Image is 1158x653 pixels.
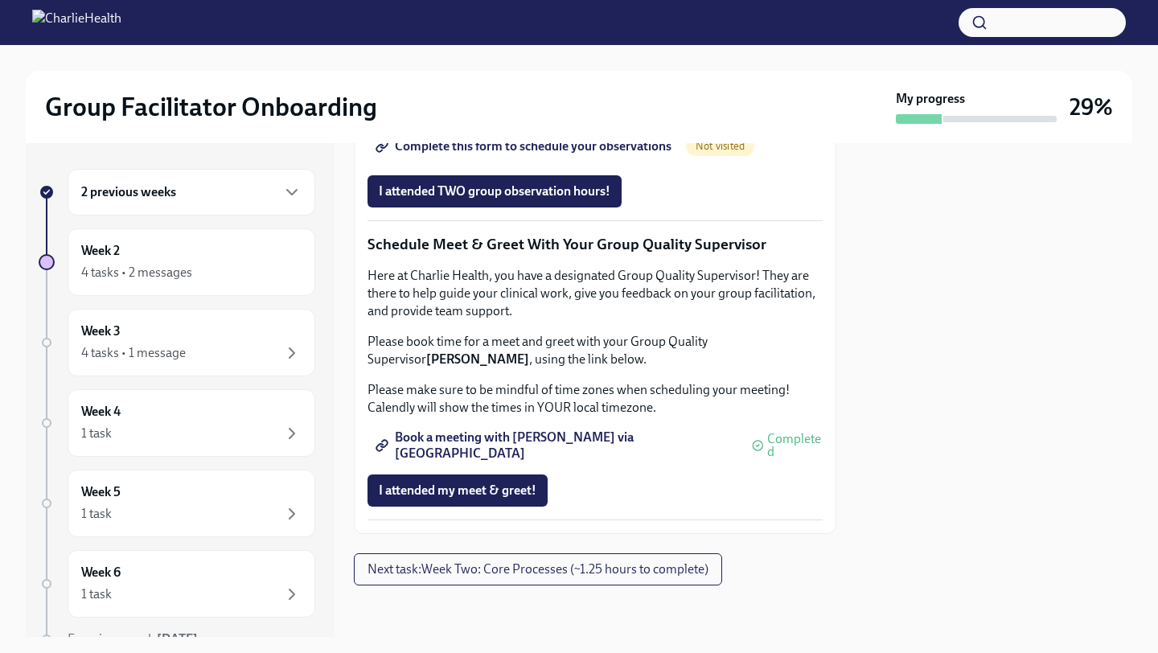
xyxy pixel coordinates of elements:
[379,437,734,454] span: Book a meeting with [PERSON_NAME] via [GEOGRAPHIC_DATA]
[368,474,548,507] button: I attended my meet & greet!
[368,267,823,320] p: Here at Charlie Health, you have a designated Group Quality Supervisor! They are there to help gu...
[157,631,198,647] strong: [DATE]
[368,234,823,255] p: Schedule Meet & Greet With Your Group Quality Supervisor
[1070,92,1113,121] h3: 29%
[39,470,315,537] a: Week 51 task
[686,140,754,152] span: Not visited
[896,90,965,108] strong: My progress
[368,561,708,577] span: Next task : Week Two: Core Processes (~1.25 hours to complete)
[426,351,529,367] strong: [PERSON_NAME]
[81,505,112,523] div: 1 task
[81,564,121,581] h6: Week 6
[368,130,683,162] a: Complete this form to schedule your observations
[81,264,192,281] div: 4 tasks • 2 messages
[81,585,112,603] div: 1 task
[767,433,823,458] span: Completed
[39,228,315,296] a: Week 24 tasks • 2 messages
[68,169,315,216] div: 2 previous weeks
[81,483,121,501] h6: Week 5
[81,425,112,442] div: 1 task
[81,242,120,260] h6: Week 2
[368,429,745,462] a: Book a meeting with [PERSON_NAME] via [GEOGRAPHIC_DATA]
[32,10,121,35] img: CharlieHealth
[39,309,315,376] a: Week 34 tasks • 1 message
[81,183,176,201] h6: 2 previous weeks
[379,138,671,154] span: Complete this form to schedule your observations
[45,91,377,123] h2: Group Facilitator Onboarding
[354,553,722,585] button: Next task:Week Two: Core Processes (~1.25 hours to complete)
[368,381,823,417] p: Please make sure to be mindful of time zones when scheduling your meeting! Calendly will show the...
[81,344,186,362] div: 4 tasks • 1 message
[81,322,121,340] h6: Week 3
[68,631,198,647] span: Experience ends
[81,403,121,421] h6: Week 4
[39,389,315,457] a: Week 41 task
[368,175,622,207] button: I attended TWO group observation hours!
[379,483,536,499] span: I attended my meet & greet!
[368,333,823,368] p: Please book time for a meet and greet with your Group Quality Supervisor , using the link below.
[379,183,610,199] span: I attended TWO group observation hours!
[39,550,315,618] a: Week 61 task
